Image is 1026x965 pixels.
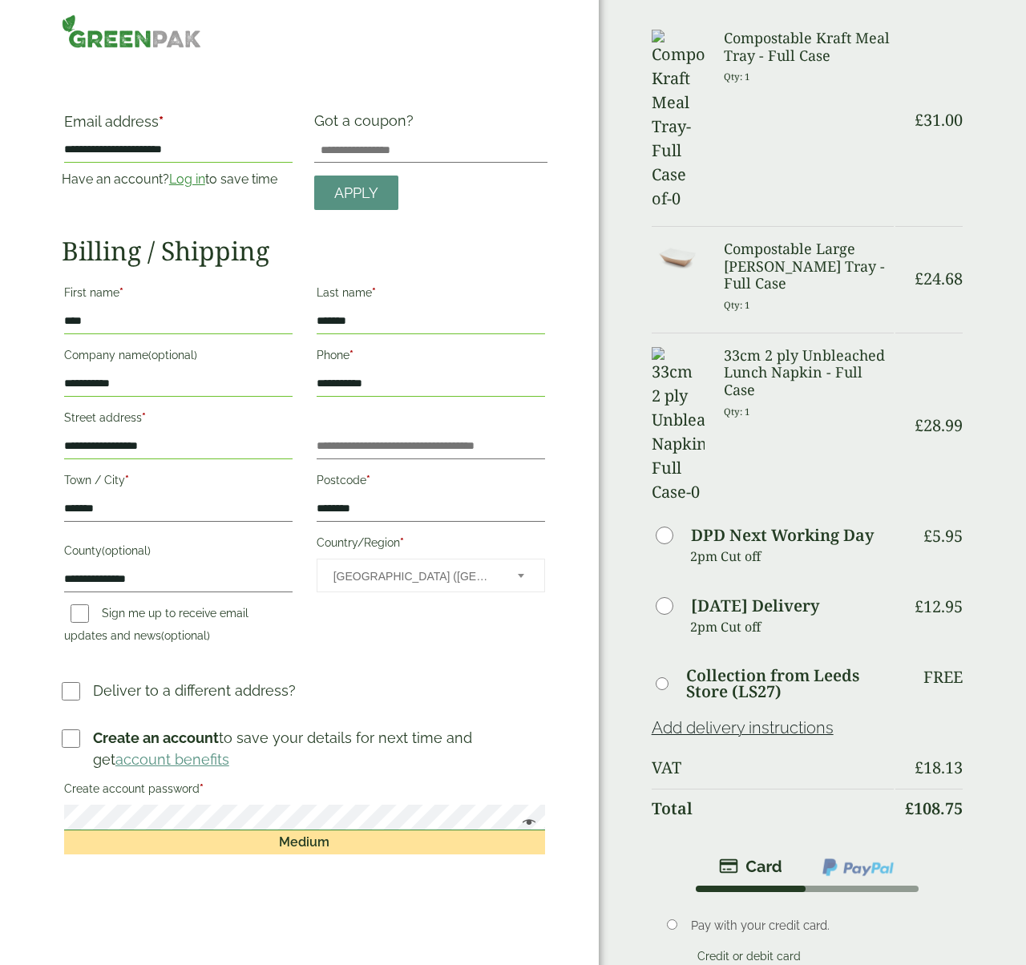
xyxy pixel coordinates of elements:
label: First name [64,281,293,309]
label: Sign me up to receive email updates and news [64,607,248,647]
abbr: required [142,411,146,424]
label: County [64,539,293,567]
img: stripe.png [719,857,782,876]
p: Have an account? to save time [62,170,295,189]
abbr: required [125,474,129,487]
small: Qty: 1 [724,71,750,83]
abbr: required [366,474,370,487]
p: 2pm Cut off [690,544,895,568]
a: account benefits [115,751,229,768]
p: to save your details for next time and get [93,727,547,770]
abbr: required [159,113,164,130]
a: Add delivery instructions [652,718,834,737]
bdi: 5.95 [923,525,963,547]
label: Country/Region [317,531,545,559]
h3: 33cm 2 ply Unbleached Lunch Napkin - Full Case [724,347,894,399]
p: Deliver to a different address? [93,680,296,701]
abbr: required [400,536,404,549]
span: Apply [334,184,378,202]
img: GreenPak Supplies [62,14,202,48]
a: Log in [169,172,205,187]
th: Total [652,789,895,828]
span: £ [905,797,914,819]
label: Email address [64,115,293,137]
bdi: 12.95 [915,596,963,617]
h3: Compostable Kraft Meal Tray - Full Case [724,30,894,64]
p: Pay with your credit card. [691,917,939,935]
label: Postcode [317,469,545,496]
bdi: 108.75 [905,797,963,819]
img: ppcp-gateway.png [821,857,895,878]
bdi: 28.99 [915,414,963,436]
span: United Kingdom (UK) [333,559,496,593]
abbr: required [349,349,353,361]
span: (optional) [148,349,197,361]
label: Last name [317,281,545,309]
label: Town / City [64,469,293,496]
h3: Compostable Large [PERSON_NAME] Tray - Full Case [724,240,894,293]
label: Company name [64,344,293,371]
span: £ [915,596,923,617]
div: Medium [64,830,545,854]
p: Free [923,668,963,687]
span: Country/Region [317,559,545,592]
span: £ [915,268,923,289]
span: (optional) [102,544,151,557]
bdi: 24.68 [915,268,963,289]
label: Collection from Leeds Store (LS27) [686,668,894,700]
span: (optional) [161,629,210,642]
bdi: 31.00 [915,109,963,131]
label: Street address [64,406,293,434]
th: VAT [652,749,895,787]
abbr: required [200,782,204,795]
img: 33cm 2 ply Unbleached Napkin-Full Case-0 [652,347,705,504]
a: Apply [314,176,398,210]
abbr: required [372,286,376,299]
abbr: required [119,286,123,299]
label: Create account password [64,777,545,805]
label: Got a coupon? [314,112,420,137]
p: 2pm Cut off [690,615,895,639]
span: £ [915,109,923,131]
span: £ [915,757,923,778]
input: Sign me up to receive email updates and news(optional) [71,604,89,623]
img: Compostable Kraft Meal Tray-Full Case of-0 [652,30,705,211]
bdi: 18.13 [915,757,963,778]
label: Phone [317,344,545,371]
span: £ [923,525,932,547]
small: Qty: 1 [724,299,750,311]
strong: Create an account [93,729,219,746]
label: DPD Next Working Day [691,527,874,543]
label: [DATE] Delivery [691,598,819,614]
small: Qty: 1 [724,406,750,418]
span: £ [915,414,923,436]
h2: Billing / Shipping [62,236,547,266]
